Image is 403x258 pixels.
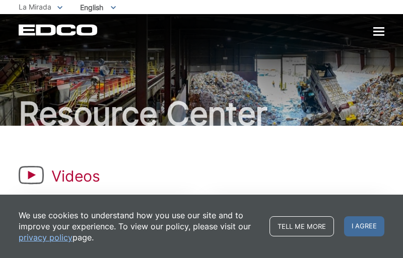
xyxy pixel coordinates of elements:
[344,216,384,236] span: I agree
[19,98,384,130] h2: Resource Center
[19,210,259,243] p: We use cookies to understand how you use our site and to improve your experience. To view our pol...
[19,24,99,36] a: EDCD logo. Return to the homepage.
[19,3,51,11] span: La Mirada
[270,216,334,236] a: Tell me more
[51,167,100,185] h1: Videos
[19,232,73,243] a: privacy policy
